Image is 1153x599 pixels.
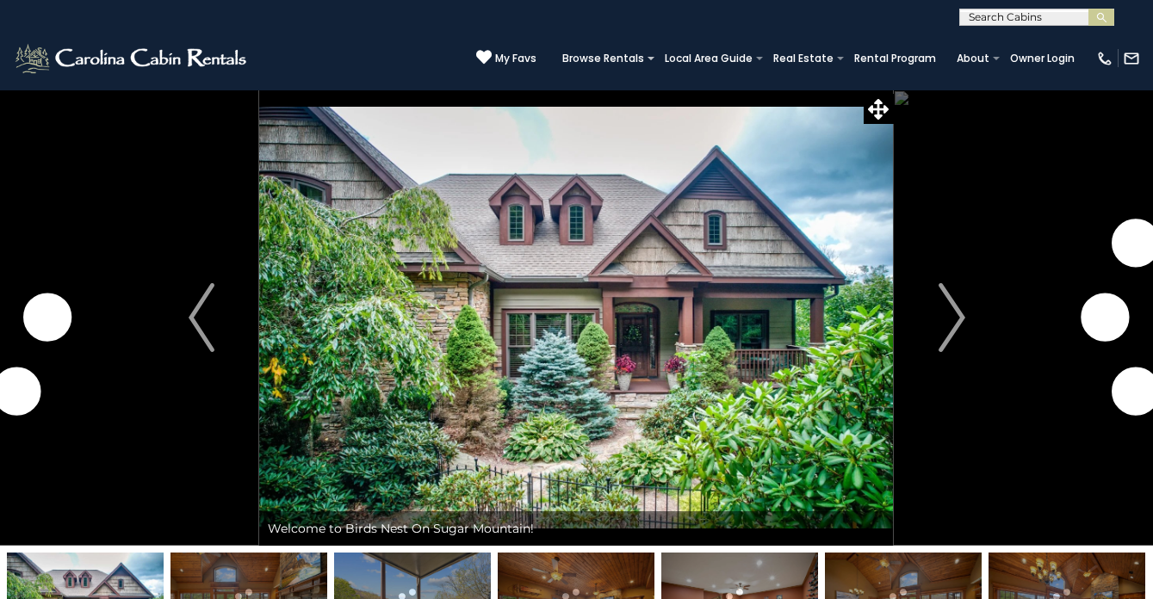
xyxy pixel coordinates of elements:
[143,90,259,546] button: Previous
[259,511,893,546] div: Welcome to Birds Nest On Sugar Mountain!
[948,46,998,71] a: About
[656,46,761,71] a: Local Area Guide
[765,46,842,71] a: Real Estate
[476,49,536,67] a: My Favs
[189,283,214,352] img: arrow
[1123,50,1140,67] img: mail-regular-white.png
[1001,46,1083,71] a: Owner Login
[939,283,964,352] img: arrow
[495,51,536,66] span: My Favs
[894,90,1010,546] button: Next
[13,41,251,76] img: White-1-2.png
[554,46,653,71] a: Browse Rentals
[846,46,945,71] a: Rental Program
[1096,50,1113,67] img: phone-regular-white.png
